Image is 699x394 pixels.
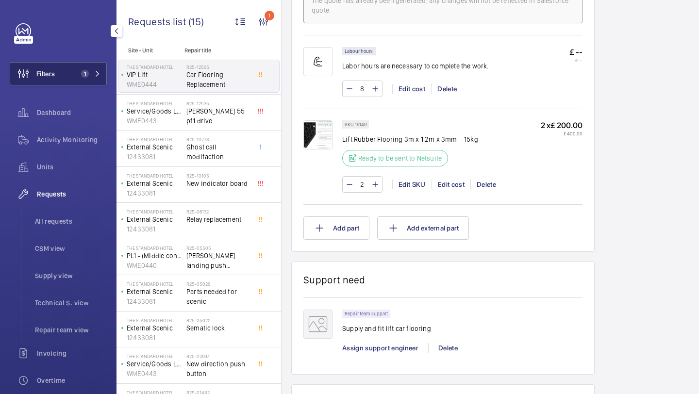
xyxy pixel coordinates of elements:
button: Add part [303,216,369,240]
p: WME0443 [127,116,183,126]
h2: R25-10105 [186,173,250,179]
img: qenMChqyvXm81uXbAfheVEoxQ_WxanK1lGTIBaCCQshAMyJZ.png [303,120,333,149]
p: £ -- [569,47,582,57]
p: The Standard Hotel [127,173,183,179]
p: Service/Goods Lift (Serves roof) [127,359,183,369]
span: Invoicing [37,348,107,358]
p: External Scenic [127,287,183,296]
span: New direction push button [186,359,250,378]
p: SKU 19149 [345,123,366,126]
span: [PERSON_NAME] 55 pf1 drive [186,106,250,126]
h1: Support need [303,274,366,286]
p: External Scenic [127,142,183,152]
p: Labor hours are necessary to complete the work. [342,61,489,71]
span: Dashboard [37,108,107,117]
button: Filters1 [10,62,107,85]
p: WME0444 [127,80,183,89]
div: Delete [431,84,463,94]
p: 12433081 [127,152,183,162]
p: The Standard Hotel [127,317,183,323]
span: All requests [35,216,107,226]
span: Relay replacement [186,214,250,224]
p: WME0443 [127,369,183,378]
h2: R25-05505 [186,245,250,251]
p: Repair team support [345,312,388,315]
div: Edit cost [432,180,470,189]
div: Edit SKU [392,180,432,189]
p: VIP Lift [127,70,183,80]
p: The Standard Hotel [127,353,183,359]
h2: R25-05020 [186,317,250,323]
p: 12433081 [127,188,183,198]
span: Repair team view [35,325,107,335]
p: WME0440 [127,261,183,270]
span: [PERSON_NAME] landing push buttons [186,251,250,270]
p: 12433081 [127,333,183,343]
span: Car Flooring Replacement [186,70,250,89]
p: External Scenic [127,179,183,188]
p: External Scenic [127,323,183,333]
div: Delete [428,343,467,353]
p: Labour hours [345,49,373,53]
img: muscle-sm.svg [303,47,333,76]
h2: R25-12535 [186,100,250,106]
span: CSM view [35,244,107,253]
p: £ -- [569,57,582,63]
span: Sematic lock [186,323,250,333]
h2: R25-10773 [186,136,250,142]
span: Supply view [35,271,107,280]
h2: R25-02697 [186,353,250,359]
p: The Standard Hotel [127,64,183,70]
span: Overtime [37,376,107,385]
button: Add external part [377,216,469,240]
div: Delete [470,180,502,189]
span: Requests list [128,16,188,28]
p: The Standard Hotel [127,100,183,106]
p: The Standard Hotel [127,245,183,251]
span: Ghost call modifaction [186,142,250,162]
span: Units [37,162,107,172]
p: Service/Goods Lift (Serves roof) [127,106,183,116]
p: PL1 - (Middle controller) [127,251,183,261]
p: 12433081 [127,296,183,306]
p: £ 400.00 [541,131,582,136]
p: The Standard Hotel [127,281,183,287]
span: Requests [37,189,107,199]
p: Repair title [184,47,249,54]
p: 2 x £ 200.00 [541,120,582,131]
p: External Scenic [127,214,183,224]
p: Site - Unit [116,47,181,54]
p: Ready to be sent to Netsuite [358,153,442,163]
div: Edit cost [392,84,431,94]
span: Technical S. view [35,298,107,308]
span: Activity Monitoring [37,135,107,145]
span: Parts needed for scenic [186,287,250,306]
h2: R25-06132 [186,209,250,214]
span: New indicator board [186,179,250,188]
span: Filters [36,69,55,79]
h2: R25-05026 [186,281,250,287]
h2: R25-12595 [186,64,250,70]
span: 1 [81,70,89,78]
p: Supply and fit lift car flooring [342,324,431,333]
p: 12433081 [127,224,183,234]
span: Assign support engineer [342,344,418,352]
p: The Standard Hotel [127,136,183,142]
p: Lift Rubber Flooring 3m x 1.2m x 3mm – 15kg [342,134,478,144]
p: The Standard Hotel [127,209,183,214]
